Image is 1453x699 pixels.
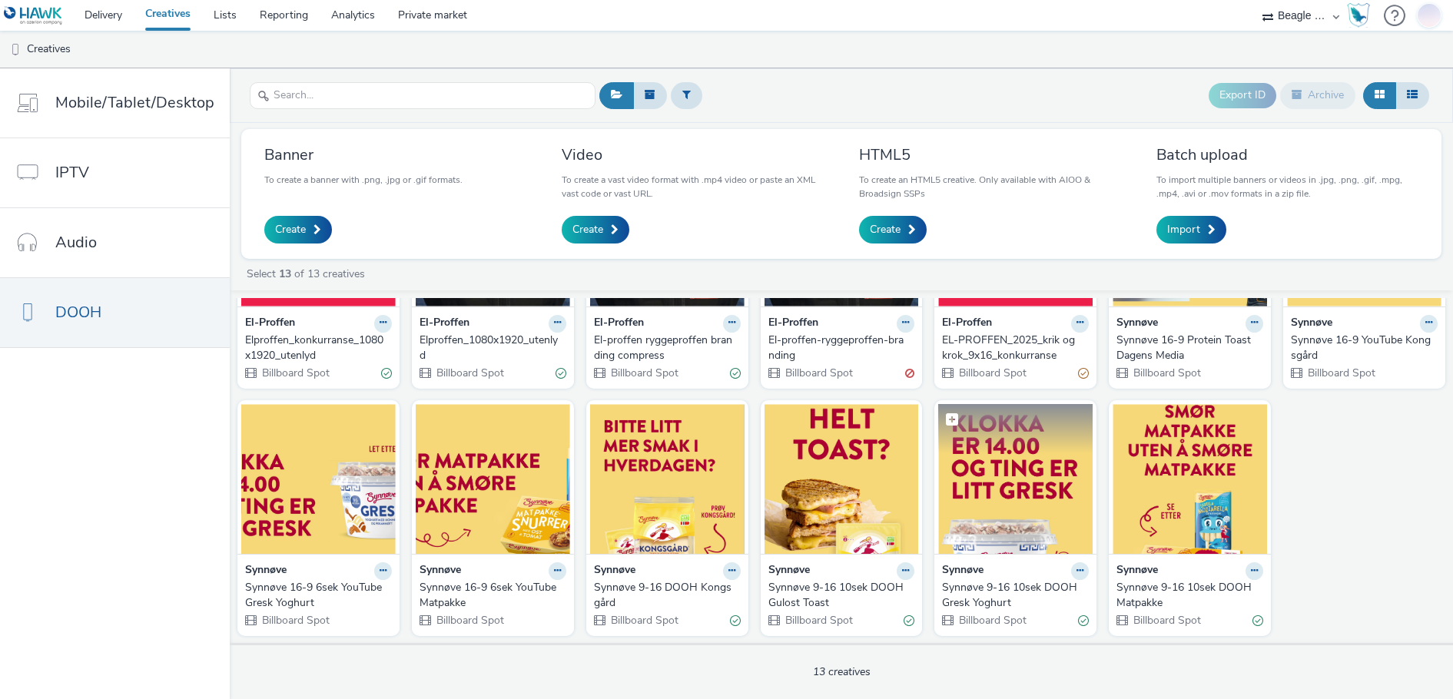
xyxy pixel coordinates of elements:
span: Billboard Spot [260,613,330,628]
a: Synnøve 9-16 10sek DOOH Gulost Toast [768,580,915,611]
strong: El-Proffen [942,315,992,333]
a: Import [1156,216,1226,243]
a: Synnøve 16-9 6sek YouTube Matpakke [420,580,566,611]
strong: Synnøve [245,562,287,580]
span: Billboard Spot [784,613,853,628]
span: Billboard Spot [435,613,504,628]
a: Synnøve 9-16 10sek DOOH Gresk Yoghurt [942,580,1089,611]
img: Synnøve 16-9 6sek YouTube Matpakke visual [416,404,570,554]
a: Synnøve 16-9 Protein Toast Dagens Media [1116,333,1263,364]
strong: Synnøve [1291,315,1332,333]
div: Partially valid [1078,365,1089,381]
div: EL-PROFFEN_2025_krik og krok_9x16_konkurranse [942,333,1083,364]
strong: Synnøve [1116,315,1158,333]
strong: Synnøve [942,562,984,580]
a: El-proffen-ryggeproffen-branding [768,333,915,364]
span: Billboard Spot [609,613,678,628]
span: Import [1167,222,1200,237]
div: Synnøve 9-16 10sek DOOH Gresk Yoghurt [942,580,1083,611]
div: Elproffen_1080x1920_utenlyd [420,333,560,364]
span: 13 creatives [813,664,871,679]
div: Valid [1252,612,1263,628]
button: Table [1395,82,1429,108]
img: dooh [8,42,23,58]
img: Synnøve 9-16 DOOH Kongsgård visual [590,404,745,554]
a: Synnøve 9-16 10sek DOOH Matpakke [1116,580,1263,611]
button: Grid [1363,82,1396,108]
a: Elproffen_1080x1920_utenlyd [420,333,566,364]
a: Create [562,216,629,243]
img: Synnøve 9-16 10sek DOOH Gulost Toast visual [765,404,919,554]
div: Valid [730,365,741,381]
strong: Synnøve [594,562,635,580]
div: Synnøve 9-16 10sek DOOH Matpakke [1116,580,1257,611]
div: Valid [1078,612,1089,628]
strong: El-Proffen [594,315,644,333]
h3: Video [562,144,824,165]
span: Billboard Spot [435,366,504,380]
div: El-proffen-ryggeproffen-branding [768,333,909,364]
h3: Batch upload [1156,144,1418,165]
a: Create [859,216,927,243]
a: Hawk Academy [1347,3,1376,28]
span: Mobile/Tablet/Desktop [55,91,214,114]
div: El-proffen ryggeproffen branding compress [594,333,735,364]
a: Synnøve 16-9 6sek YouTube Gresk Yoghurt [245,580,392,611]
span: Billboard Spot [609,366,678,380]
span: Billboard Spot [1306,366,1375,380]
a: Synnøve 16-9 YouTube Kongsgård [1291,333,1438,364]
div: Elproffen_konkurranse_1080x1920_utenlyd [245,333,386,364]
span: Billboard Spot [260,366,330,380]
span: IPTV [55,161,89,184]
button: Export ID [1209,83,1276,108]
div: Valid [730,612,741,628]
div: Synnøve 16-9 6sek YouTube Gresk Yoghurt [245,580,386,611]
span: Billboard Spot [957,366,1027,380]
img: Hawk Academy [1347,3,1370,28]
div: Synnøve 9-16 10sek DOOH Gulost Toast [768,580,909,611]
img: Jonas Bruzga [1418,1,1441,29]
strong: Synnøve [768,562,810,580]
div: Synnøve 16-9 6sek YouTube Matpakke [420,580,560,611]
a: Select of 13 creatives [245,267,371,281]
span: Billboard Spot [957,613,1027,628]
a: Elproffen_konkurranse_1080x1920_utenlyd [245,333,392,364]
strong: 13 [279,267,291,281]
img: Synnøve 9-16 10sek DOOH Matpakke visual [1113,404,1267,554]
div: Synnøve 16-9 Protein Toast Dagens Media [1116,333,1257,364]
h3: HTML5 [859,144,1121,165]
span: Billboard Spot [1132,613,1201,628]
a: El-proffen ryggeproffen branding compress [594,333,741,364]
p: To create an HTML5 creative. Only available with AIOO & Broadsign SSPs [859,173,1121,200]
input: Search... [250,82,595,109]
img: undefined Logo [4,6,63,25]
a: EL-PROFFEN_2025_krik og krok_9x16_konkurranse [942,333,1089,364]
strong: El-Proffen [420,315,469,333]
a: Synnøve 9-16 DOOH Kongsgård [594,580,741,611]
strong: El-Proffen [245,315,295,333]
img: Synnøve 16-9 6sek YouTube Gresk Yoghurt visual [241,404,396,554]
p: To create a vast video format with .mp4 video or paste an XML vast code or vast URL. [562,173,824,200]
span: DOOH [55,301,101,323]
div: Synnøve 9-16 DOOH Kongsgård [594,580,735,611]
span: Audio [55,231,97,253]
button: Archive [1280,82,1355,108]
img: Synnøve 9-16 10sek DOOH Gresk Yoghurt visual [938,404,1093,554]
strong: El-Proffen [768,315,818,333]
div: Valid [381,365,392,381]
h3: Banner [264,144,463,165]
span: Create [275,222,306,237]
div: Valid [556,365,566,381]
a: Create [264,216,332,243]
span: Create [870,222,901,237]
div: Synnøve 16-9 YouTube Kongsgård [1291,333,1431,364]
span: Create [572,222,603,237]
span: Billboard Spot [784,366,853,380]
div: Invalid [905,365,914,381]
strong: Synnøve [1116,562,1158,580]
span: Billboard Spot [1132,366,1201,380]
div: Valid [904,612,914,628]
p: To create a banner with .png, .jpg or .gif formats. [264,173,463,187]
p: To import multiple banners or videos in .jpg, .png, .gif, .mpg, .mp4, .avi or .mov formats in a z... [1156,173,1418,200]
